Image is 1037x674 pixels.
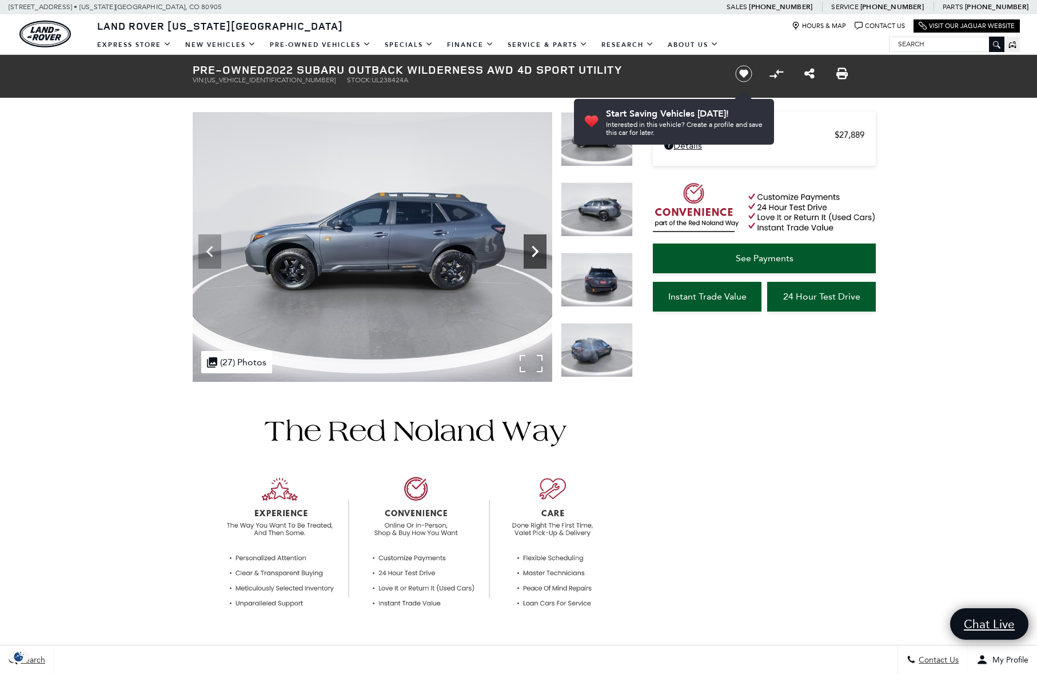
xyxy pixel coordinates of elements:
[97,19,343,33] span: Land Rover [US_STATE][GEOGRAPHIC_DATA]
[736,253,793,264] span: See Payments
[831,3,858,11] span: Service
[919,22,1015,30] a: Visit Our Jaguar Website
[501,35,595,55] a: Service & Parts
[6,651,32,663] section: Click to Open Cookie Consent Modal
[804,67,815,81] a: Share this Pre-Owned 2022 Subaru Outback Wilderness AWD 4D Sport Utility
[664,140,864,151] a: Details
[916,655,959,665] span: Contact Us
[727,3,747,11] span: Sales
[860,2,924,11] a: [PHONE_NUMBER]
[524,234,547,269] div: Next
[6,651,32,663] img: Opt-Out Icon
[749,2,812,11] a: [PHONE_NUMBER]
[664,130,835,140] span: Retailer Selling Price
[201,351,272,373] div: (27) Photos
[90,35,178,55] a: EXPRESS STORE
[668,291,747,302] span: Instant Trade Value
[653,244,876,273] a: See Payments
[988,655,1028,665] span: My Profile
[965,2,1028,11] a: [PHONE_NUMBER]
[561,112,633,166] img: Used 2022 Magnetite Gray Metallic Subaru Wilderness image 5
[9,3,222,11] a: [STREET_ADDRESS] • [US_STATE][GEOGRAPHIC_DATA], CO 80905
[836,67,848,81] a: Print this Pre-Owned 2022 Subaru Outback Wilderness AWD 4D Sport Utility
[90,19,350,33] a: Land Rover [US_STATE][GEOGRAPHIC_DATA]
[263,35,378,55] a: Pre-Owned Vehicles
[950,608,1028,640] a: Chat Live
[595,35,661,55] a: Research
[19,21,71,47] a: land-rover
[783,291,860,302] span: 24 Hour Test Drive
[968,645,1037,674] button: Open user profile menu
[198,234,221,269] div: Previous
[768,65,785,82] button: Compare Vehicle
[193,76,205,84] span: VIN:
[193,63,716,76] h1: 2022 Subaru Outback Wilderness AWD 4D Sport Utility
[205,76,336,84] span: [US_VEHICLE_IDENTIFICATION_NUMBER]
[378,35,440,55] a: Specials
[561,323,633,377] img: Used 2022 Magnetite Gray Metallic Subaru Wilderness image 8
[193,62,266,77] strong: Pre-Owned
[731,65,756,83] button: Save vehicle
[90,35,725,55] nav: Main Navigation
[178,35,263,55] a: New Vehicles
[855,22,905,30] a: Contact Us
[835,130,864,140] span: $27,889
[561,253,633,307] img: Used 2022 Magnetite Gray Metallic Subaru Wilderness image 7
[890,37,1004,51] input: Search
[347,76,372,84] span: Stock:
[943,3,963,11] span: Parts
[661,35,725,55] a: About Us
[440,35,501,55] a: Finance
[792,22,846,30] a: Hours & Map
[664,130,864,140] a: Retailer Selling Price $27,889
[193,112,552,382] img: Used 2022 Magnetite Gray Metallic Subaru Wilderness image 5
[561,182,633,237] img: Used 2022 Magnetite Gray Metallic Subaru Wilderness image 6
[19,21,71,47] img: Land Rover
[958,616,1020,632] span: Chat Live
[372,76,408,84] span: UL238424A
[653,282,761,312] a: Instant Trade Value
[767,282,876,312] a: 24 Hour Test Drive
